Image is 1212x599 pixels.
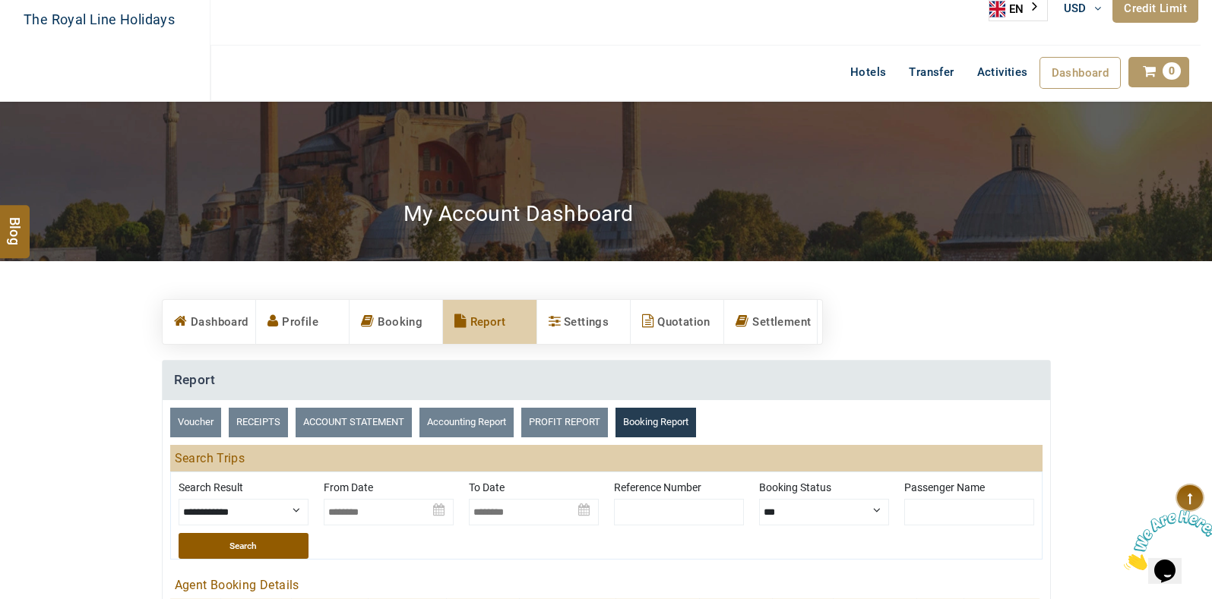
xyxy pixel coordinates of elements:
a: Voucher [170,408,221,437]
a: Settings [537,300,630,344]
a: Report [443,300,536,344]
a: 0 [1128,57,1189,87]
a: Profile [256,300,349,344]
span: USD [1064,2,1087,15]
label: Reference Number [614,480,744,495]
a: ACCOUNT STATEMENT [296,408,412,437]
h3: Agent Booking Details [170,572,1043,599]
a: PROFIT REPORT [521,408,608,437]
button: Search [179,533,309,559]
label: Search Result [179,480,309,495]
span: 0 [1163,62,1181,80]
label: Booking Status [759,480,889,495]
h2: My Account Dashboard [403,200,634,227]
img: Chat attention grabber [6,6,100,66]
a: Transfer [897,57,965,87]
a: Dashboard [163,300,255,344]
iframe: chat widget [1118,504,1212,576]
span: Dashboard [1052,66,1109,80]
h4: Report [163,361,1050,400]
label: Passenger Name [904,480,1034,495]
span: Blog [5,216,25,229]
h3: Search Trips [170,445,1043,472]
a: Accounting Report [419,408,514,437]
a: Activities [966,57,1040,87]
a: Hotels [839,57,897,87]
a: Settlement [724,300,817,344]
a: Booking Report [615,408,696,437]
a: Quotation [631,300,723,344]
a: Booking [350,300,442,344]
a: RECEIPTS [229,408,288,437]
